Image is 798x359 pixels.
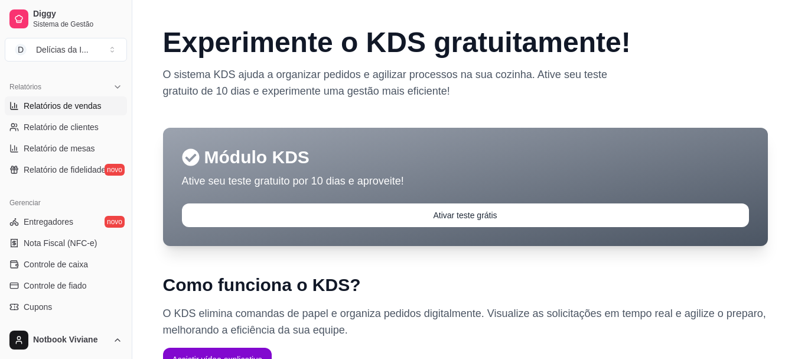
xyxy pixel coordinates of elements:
span: Relatório de fidelidade [24,164,106,176]
span: Controle de fiado [24,280,87,292]
p: O KDS elimina comandas de papel e organiza pedidos digitalmente. Visualize as solicitações em tem... [163,305,768,338]
a: Relatório de clientes [5,118,127,137]
span: Relatório de mesas [24,143,95,154]
h2: Como funciona o KDS? [163,274,768,296]
div: Gerenciar [5,193,127,212]
div: Delícias da I ... [36,44,89,56]
span: Entregadores [24,216,73,228]
button: Select a team [5,38,127,62]
a: Controle de caixa [5,255,127,274]
h2: Experimente o KDS gratuitamente ! [163,28,768,57]
p: Módulo KDS [182,147,749,168]
a: Cupons [5,297,127,316]
span: Relatórios de vendas [24,100,102,112]
a: Entregadoresnovo [5,212,127,231]
a: Controle de fiado [5,276,127,295]
span: Relatório de clientes [24,121,99,133]
a: Relatórios de vendas [5,96,127,115]
span: Nota Fiscal (NFC-e) [24,237,97,249]
a: Relatório de fidelidadenovo [5,160,127,179]
span: Sistema de Gestão [33,20,122,29]
span: Controle de caixa [24,258,88,270]
button: Notbook Viviane [5,326,127,354]
a: DiggySistema de Gestão [5,5,127,33]
span: Notbook Viviane [33,335,108,345]
a: Nota Fiscal (NFC-e) [5,234,127,253]
a: Clientes [5,319,127,338]
span: Cupons [24,301,52,313]
a: Relatório de mesas [5,139,127,158]
span: Diggy [33,9,122,20]
span: D [15,44,27,56]
span: Relatórios [9,82,41,92]
p: Ative seu teste gratuito por 10 dias e aproveite! [182,173,749,189]
p: O sistema KDS ajuda a organizar pedidos e agilizar processos na sua cozinha. Ative seu teste grat... [163,66,617,99]
button: Ativar teste grátis [182,203,749,227]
